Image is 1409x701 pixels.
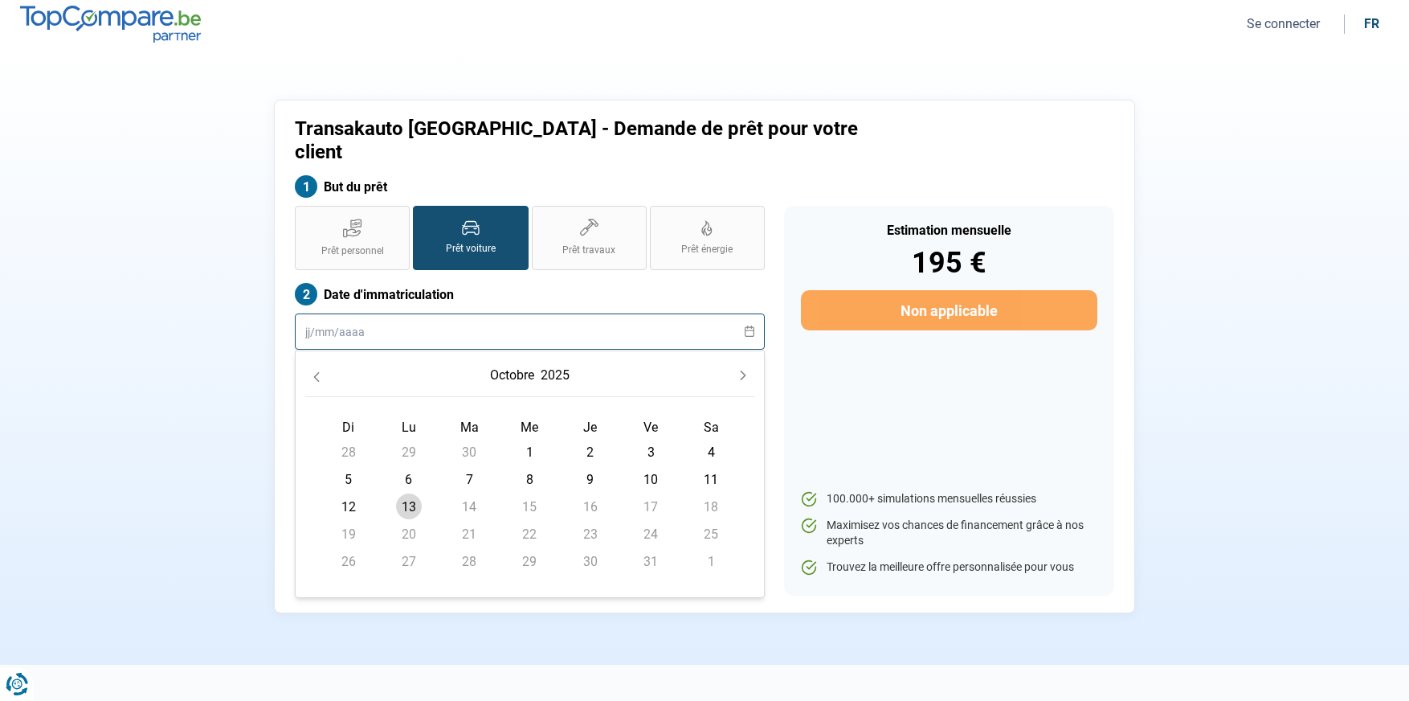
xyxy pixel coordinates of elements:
td: 11 [681,465,741,493]
td: 27 [378,547,439,575]
td: 1 [500,438,560,465]
td: 21 [439,520,500,547]
span: Di [342,420,354,435]
span: 5 [336,466,361,492]
label: But du prêt [295,175,765,198]
span: 14 [456,494,482,519]
span: Prêt personnel [321,244,384,258]
input: jj/mm/aaaa [295,314,765,350]
span: 6 [396,466,422,492]
td: 13 [378,493,439,520]
td: 20 [378,520,439,547]
td: 8 [500,465,560,493]
td: 17 [620,493,680,520]
button: Non applicable [801,290,1097,330]
span: Prêt énergie [681,243,733,256]
td: 29 [500,547,560,575]
li: Maximisez vos chances de financement grâce à nos experts [801,518,1097,549]
span: 29 [517,548,542,574]
td: 1 [681,547,741,575]
span: 28 [456,548,482,574]
td: 10 [620,465,680,493]
td: 31 [620,547,680,575]
td: 16 [560,493,620,520]
td: 26 [318,547,378,575]
span: 16 [578,494,603,519]
label: Date d'immatriculation [295,283,765,305]
span: 29 [396,439,422,465]
button: Se connecter [1242,15,1325,32]
span: 17 [638,494,664,519]
td: 5 [318,465,378,493]
span: 20 [396,521,422,547]
td: 14 [439,493,500,520]
span: 12 [336,494,361,519]
td: 24 [620,520,680,547]
span: 18 [698,494,724,519]
span: 15 [517,494,542,519]
span: 4 [698,439,724,465]
div: Estimation mensuelle [801,224,1097,237]
td: 9 [560,465,620,493]
td: 4 [681,438,741,465]
td: 15 [500,493,560,520]
span: 27 [396,548,422,574]
span: 23 [578,521,603,547]
td: 7 [439,465,500,493]
span: 21 [456,521,482,547]
h1: Transakauto [GEOGRAPHIC_DATA] - Demande de prêt pour votre client [295,117,905,164]
button: Choose Year [537,361,573,390]
span: 30 [456,439,482,465]
span: 26 [336,548,361,574]
span: Prêt voiture [446,242,496,256]
span: 22 [517,521,542,547]
span: 11 [698,466,724,492]
span: 3 [638,439,664,465]
span: 28 [336,439,361,465]
td: 28 [439,547,500,575]
td: 29 [378,438,439,465]
td: 19 [318,520,378,547]
td: 3 [620,438,680,465]
span: 10 [638,466,664,492]
td: 18 [681,493,741,520]
span: Sa [704,420,719,435]
span: Ve [643,420,658,435]
span: 24 [638,521,664,547]
span: Lu [402,420,416,435]
span: Prêt travaux [562,244,615,257]
td: 6 [378,465,439,493]
span: 2 [578,439,603,465]
td: 2 [560,438,620,465]
button: Next Month [732,364,754,387]
td: 30 [439,438,500,465]
span: 13 [396,494,422,519]
span: 31 [638,548,664,574]
img: TopCompare.be [20,6,201,42]
td: 28 [318,438,378,465]
td: 23 [560,520,620,547]
span: 8 [517,466,542,492]
div: fr [1364,16,1379,31]
td: 25 [681,520,741,547]
span: Ma [460,420,479,435]
span: 9 [578,466,603,492]
span: 1 [517,439,542,465]
td: 30 [560,547,620,575]
span: Me [521,420,538,435]
button: Choose Month [487,361,537,390]
span: 25 [698,521,724,547]
span: Je [583,420,597,435]
button: Previous Month [305,364,328,387]
span: 19 [336,521,361,547]
li: 100.000+ simulations mensuelles réussies [801,491,1097,507]
div: 195 € [801,248,1097,277]
td: 22 [500,520,560,547]
li: Trouvez la meilleure offre personnalisée pour vous [801,560,1097,576]
span: 7 [456,466,482,492]
span: 30 [578,548,603,574]
td: 12 [318,493,378,520]
div: Choose Date [295,350,765,598]
span: 1 [698,548,724,574]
